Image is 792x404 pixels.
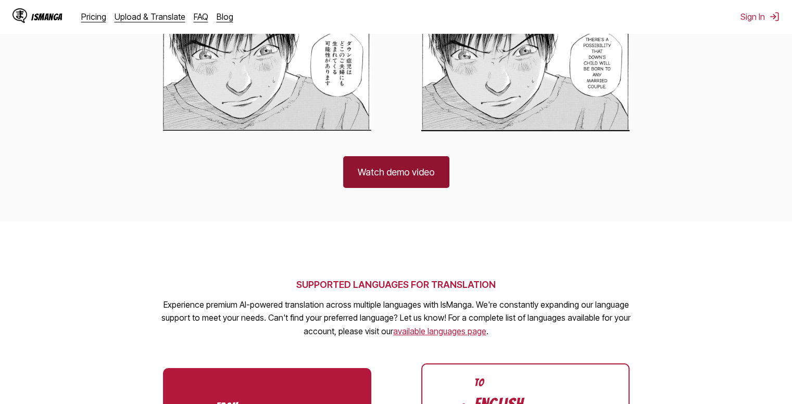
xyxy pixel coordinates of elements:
[157,279,636,290] h2: SUPPORTED LANGUAGES FOR TRANSLATION
[157,298,636,338] p: Experience premium AI-powered translation across multiple languages with IsManga. We're constantl...
[115,11,185,22] a: Upload & Translate
[217,11,233,22] a: Blog
[474,377,484,388] div: To
[12,8,81,25] a: IsManga LogoIsManga
[31,12,62,22] div: IsManga
[12,8,27,23] img: IsManga Logo
[343,156,449,188] a: Watch demo video
[194,11,208,22] a: FAQ
[769,11,780,22] img: Sign out
[393,326,486,336] a: Available languages
[740,11,780,22] button: Sign In
[81,11,106,22] a: Pricing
